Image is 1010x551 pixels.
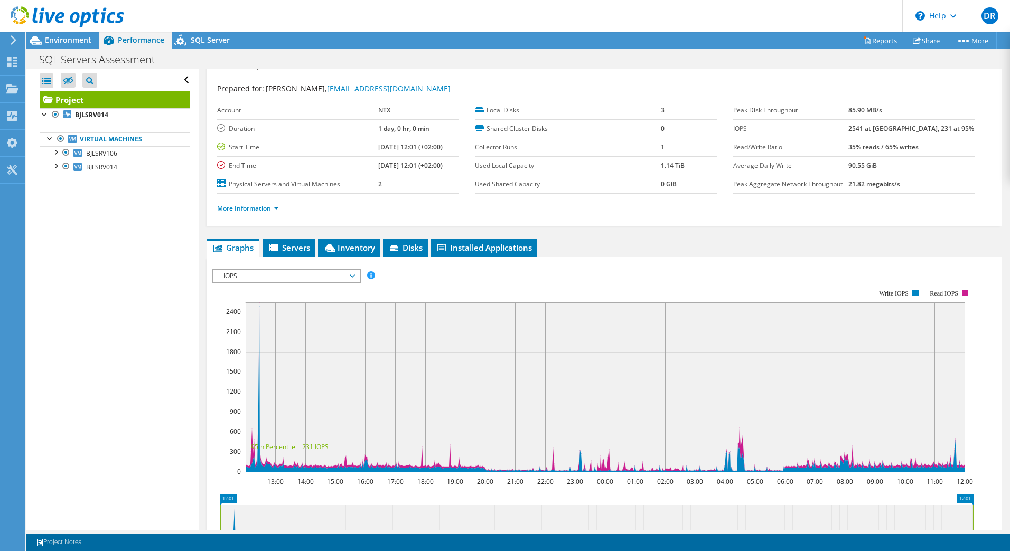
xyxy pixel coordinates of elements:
[848,124,974,133] b: 2541 at [GEOGRAPHIC_DATA], 231 at 95%
[237,467,241,476] text: 0
[378,142,443,151] b: [DATE] 12:01 (+02:00)
[981,7,998,24] span: DR
[217,204,279,213] a: More Information
[230,447,241,456] text: 300
[507,477,523,486] text: 21:00
[746,477,763,486] text: 05:00
[217,142,378,153] label: Start Time
[716,477,733,486] text: 04:00
[231,60,272,70] span: Project
[661,124,665,133] b: 0
[212,242,254,253] span: Graphs
[251,442,329,451] text: 95th Percentile = 231 IOPS
[475,142,660,153] label: Collector Runs
[226,367,241,376] text: 1500
[266,83,451,93] span: [PERSON_NAME],
[268,242,310,253] span: Servers
[626,477,643,486] text: 01:00
[733,160,849,171] label: Average Daily Write
[230,407,241,416] text: 900
[217,179,378,189] label: Physical Servers and Virtual Machines
[537,477,553,486] text: 22:00
[40,108,190,122] a: BJLSRV014
[29,536,89,549] a: Project Notes
[566,477,583,486] text: 23:00
[930,290,958,297] text: Read IOPS
[40,146,190,160] a: BJLSRV106
[475,160,660,171] label: Used Local Capacity
[879,290,909,297] text: Write IOPS
[378,161,443,170] b: [DATE] 12:01 (+02:00)
[733,123,849,134] label: IOPS
[686,477,703,486] text: 03:00
[378,106,390,115] b: NTX
[956,477,972,486] text: 12:00
[217,123,378,134] label: Duration
[267,477,283,486] text: 13:00
[848,161,877,170] b: 90.55 GiB
[40,160,190,174] a: BJLSRV014
[387,477,403,486] text: 17:00
[275,58,304,71] span: Details
[323,242,375,253] span: Inventory
[733,179,849,189] label: Peak Aggregate Network Throughput
[378,179,382,188] b: 2
[217,105,378,116] label: Account
[896,477,913,486] text: 10:00
[217,83,264,93] label: Prepared for:
[40,91,190,108] a: Project
[226,347,241,356] text: 1800
[388,242,423,253] span: Disks
[297,477,313,486] text: 14:00
[475,123,660,134] label: Shared Cluster Disks
[948,32,997,49] a: More
[596,477,613,486] text: 00:00
[926,477,942,486] text: 11:00
[855,32,905,49] a: Reports
[866,477,883,486] text: 09:00
[378,124,429,133] b: 1 day, 0 hr, 0 min
[733,105,849,116] label: Peak Disk Throughput
[661,161,685,170] b: 1.14 TiB
[34,54,172,65] h1: SQL Servers Assessment
[777,477,793,486] text: 06:00
[657,477,673,486] text: 02:00
[357,477,373,486] text: 16:00
[905,32,948,49] a: Share
[446,477,463,486] text: 19:00
[75,110,108,119] b: BJLSRV014
[733,142,849,153] label: Read/Write Ratio
[226,327,241,336] text: 2100
[217,160,378,171] label: End Time
[915,11,925,21] svg: \n
[836,477,853,486] text: 08:00
[475,105,660,116] label: Local Disks
[118,35,164,45] span: Performance
[848,142,919,151] b: 35% reads / 65% writes
[226,307,241,316] text: 2400
[848,106,882,115] b: 85.90 MB/s
[45,35,91,45] span: Environment
[476,477,493,486] text: 20:00
[475,179,660,189] label: Used Shared Capacity
[661,179,677,188] b: 0 GiB
[848,179,900,188] b: 21.82 megabits/s
[86,163,117,172] span: BJLSRV014
[436,242,532,253] span: Installed Applications
[806,477,822,486] text: 07:00
[417,477,433,486] text: 18:00
[661,106,665,115] b: 3
[230,427,241,436] text: 600
[327,83,451,93] a: [EMAIL_ADDRESS][DOMAIN_NAME]
[86,149,117,158] span: BJLSRV106
[40,132,190,146] a: Virtual Machines
[326,477,343,486] text: 15:00
[191,35,230,45] span: SQL Server
[661,142,665,151] b: 1
[226,387,241,396] text: 1200
[218,270,354,282] span: IOPS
